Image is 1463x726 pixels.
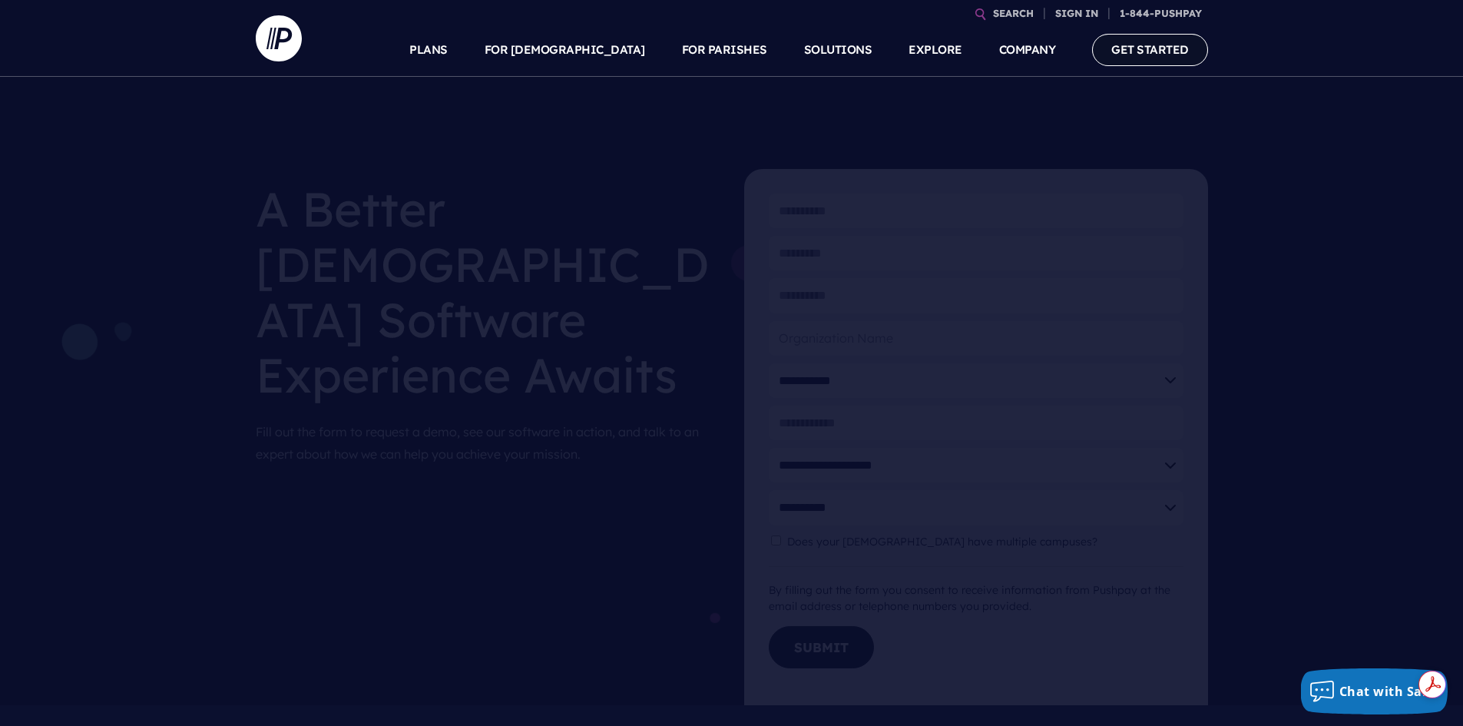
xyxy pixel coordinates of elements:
[909,23,962,77] a: EXPLORE
[485,23,645,77] a: FOR [DEMOGRAPHIC_DATA]
[682,23,767,77] a: FOR PARISHES
[1339,683,1441,700] span: Chat with Sales
[999,23,1056,77] a: COMPANY
[1092,34,1208,65] a: GET STARTED
[409,23,448,77] a: PLANS
[804,23,872,77] a: SOLUTIONS
[1301,668,1448,714] button: Chat with Sales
